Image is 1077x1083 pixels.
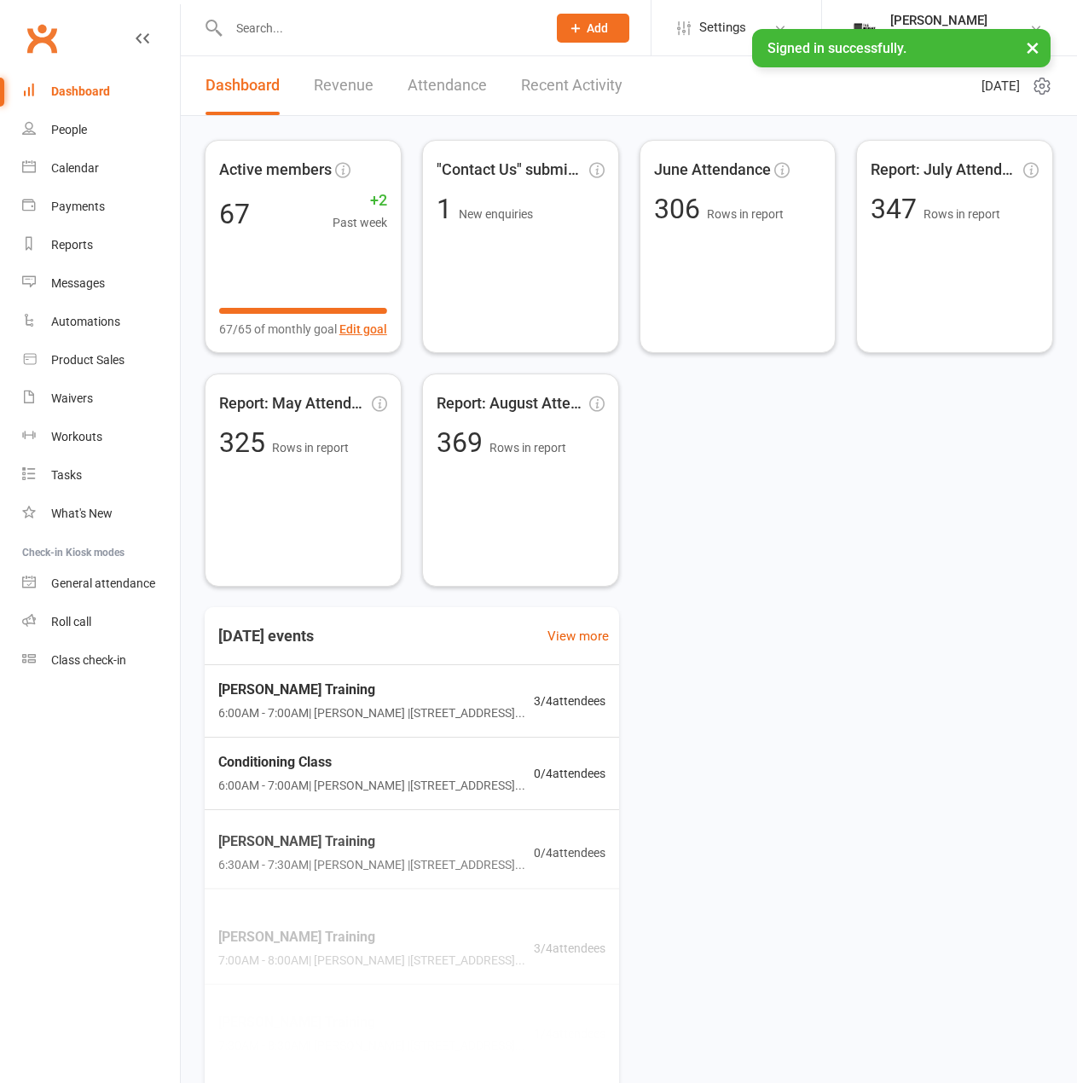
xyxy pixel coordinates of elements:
[22,379,180,418] a: Waivers
[654,158,771,182] span: June Attendance
[871,158,1020,182] span: Report: July Attendance
[890,28,987,43] div: The Weight Rm
[218,926,525,948] span: [PERSON_NAME] Training
[51,123,87,136] div: People
[333,188,387,213] span: +2
[22,641,180,680] a: Class kiosk mode
[547,626,609,646] a: View more
[51,507,113,520] div: What's New
[218,679,525,701] span: [PERSON_NAME] Training
[459,207,533,221] span: New enquiries
[437,158,586,182] span: "Contact Us" submissions
[489,441,566,455] span: Rows in report
[218,704,525,722] span: 6:00AM - 7:00AM | [PERSON_NAME] | [STREET_ADDRESS]...
[437,426,489,459] span: 369
[557,14,629,43] button: Add
[22,418,180,456] a: Workouts
[437,193,459,225] span: 1
[219,320,337,339] span: 67/65 of monthly goal
[408,56,487,115] a: Attendance
[699,9,746,47] span: Settings
[22,303,180,341] a: Automations
[22,226,180,264] a: Reports
[218,1011,525,1033] span: [PERSON_NAME] Training
[51,200,105,213] div: Payments
[51,576,155,590] div: General attendance
[437,391,586,416] span: Report: August Attendance
[219,426,272,459] span: 325
[767,40,906,56] span: Signed in successfully.
[1017,29,1048,66] button: ×
[51,161,99,175] div: Calendar
[218,830,525,852] span: [PERSON_NAME] Training
[314,56,373,115] a: Revenue
[51,391,93,405] div: Waivers
[219,200,250,228] div: 67
[22,565,180,603] a: General attendance kiosk mode
[51,653,126,667] div: Class check-in
[654,193,707,225] span: 306
[22,456,180,495] a: Tasks
[223,16,535,40] input: Search...
[339,320,387,339] button: Edit goal
[534,843,605,861] span: 0 / 4 attendees
[51,276,105,290] div: Messages
[534,764,605,783] span: 0 / 4 attendees
[848,11,882,45] img: thumb_image1749576563.png
[521,56,622,115] a: Recent Activity
[51,430,102,443] div: Workouts
[22,341,180,379] a: Product Sales
[218,1036,525,1055] span: 7:30AM - 8:30AM | [PERSON_NAME] | [STREET_ADDRESS]...
[587,21,608,35] span: Add
[22,149,180,188] a: Calendar
[219,391,368,416] span: Report: May Attendance
[534,692,605,710] span: 3 / 4 attendees
[534,938,605,957] span: 3 / 4 attendees
[206,56,280,115] a: Dashboard
[22,495,180,533] a: What's New
[51,353,124,367] div: Product Sales
[51,238,93,252] div: Reports
[534,1023,605,1042] span: 1 / 4 attendees
[218,855,525,874] span: 6:30AM - 7:30AM | [PERSON_NAME] | [STREET_ADDRESS]...
[51,84,110,98] div: Dashboard
[22,603,180,641] a: Roll call
[22,264,180,303] a: Messages
[51,468,82,482] div: Tasks
[890,13,987,28] div: [PERSON_NAME]
[272,441,349,455] span: Rows in report
[218,776,525,795] span: 6:00AM - 7:00AM | [PERSON_NAME] | [STREET_ADDRESS]...
[333,213,387,232] span: Past week
[871,193,924,225] span: 347
[924,207,1000,221] span: Rows in report
[22,188,180,226] a: Payments
[219,158,332,182] span: Active members
[20,17,63,60] a: Clubworx
[51,315,120,328] div: Automations
[981,76,1020,96] span: [DATE]
[22,72,180,111] a: Dashboard
[218,951,525,970] span: 7:00AM - 8:00AM | [PERSON_NAME] | [STREET_ADDRESS]...
[22,111,180,149] a: People
[707,207,784,221] span: Rows in report
[51,615,91,628] div: Roll call
[205,621,327,652] h3: [DATE] events
[218,751,525,773] span: Conditioning Class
